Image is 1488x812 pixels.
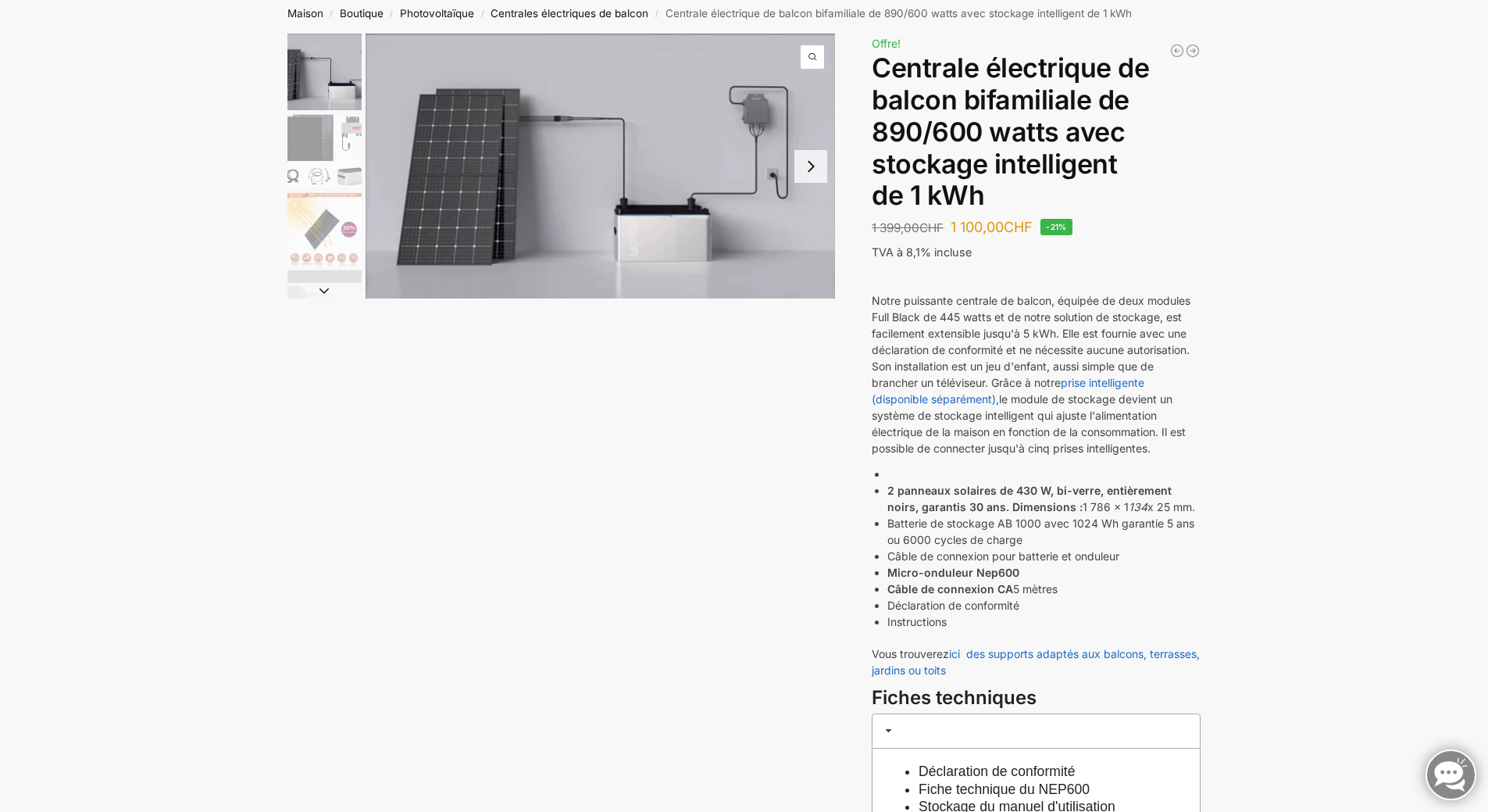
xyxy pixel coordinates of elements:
[287,283,362,299] button: Diapositive suivante
[887,549,1119,563] font: Câble de connexion pour batterie et onduleur
[887,599,1019,612] font: Déclaration de conformité
[1185,43,1201,59] a: Prise intelligente WiFi pour notre stockage de batterie Plug & Play
[887,566,1019,579] font: Micro-onduleur Nep600
[794,150,827,183] button: Diapositive suivante
[872,220,919,235] font: 1 399,00
[284,190,362,268] li: 3 / 7
[330,9,333,19] font: /
[665,7,1132,20] font: Centrale électrique de balcon bifamiliale de 890/600 watts avec stockage intelligent de 1 kWh
[366,34,836,299] a: Stockage de batterie ASE 10001 3 à l'échelle
[655,9,658,19] font: /
[287,114,362,188] img: 860 W-mi-1 kWh-stockage
[284,112,362,190] li: 2 / 7
[491,7,648,20] a: Centrales électriques de balcon
[887,517,1194,546] font: Batterie de stockage AB 1000 avec 1024 Wh garantie 5 ans ou 6000 cycles de charge
[887,615,947,628] font: Instructions
[872,37,901,50] font: Offre!
[287,192,362,266] img: Bificial 30% de puissance en plus
[872,392,1186,455] font: le module de stockage devient un système de stockage intelligent qui ajuste l'alimentation électr...
[951,219,1004,235] font: 1 100,00
[481,9,484,19] font: /
[366,34,836,299] img: Stockage de batterie ASE 1000
[872,686,1037,709] font: Fiches techniques
[1129,500,1147,513] font: 134
[1169,43,1185,59] a: Module d'extension de la centrale électrique de balcon 445/860
[872,52,1149,211] font: Centrale électrique de balcon bifamiliale de 890/600 watts avec stockage intelligent de 1 kWh
[287,34,362,110] img: Stockage de batterie ASE 1000
[366,34,836,299] li: 1 / 7
[287,7,323,20] a: Maison
[1046,222,1067,231] font: -21%
[1004,219,1033,235] font: CHF
[390,9,393,19] font: /
[872,647,949,660] font: Vous trouverez
[287,270,362,345] img: 1 (3)
[872,294,1190,389] font: Notre puissante centrale de balcon, équipée de deux modules Full Black de 445 watts et de notre s...
[1013,582,1058,596] font: 5 mètres
[400,7,474,20] a: Photovoltaïque
[340,7,384,20] a: Boutique
[1147,500,1195,513] font: x 25 mm.
[919,764,1075,779] a: Déclaration de conformité
[887,484,1172,513] font: 2 panneaux solaires de 430 W, bi-verre, entièrement noirs, garantis 30 ans. Dimensions :
[919,220,944,235] font: CHF
[1083,500,1129,513] font: 1 786 x 1
[872,245,972,259] font: TVA à 8,1% incluse
[919,782,1090,797] a: Fiche technique du NEP600
[887,582,1013,596] font: Câble de connexion CA
[284,268,362,346] li: 4 / 7
[872,647,1200,677] a: ici des supports adaptés aux balcons, terrasses, jardins ou toits
[284,34,362,112] li: 1 / 7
